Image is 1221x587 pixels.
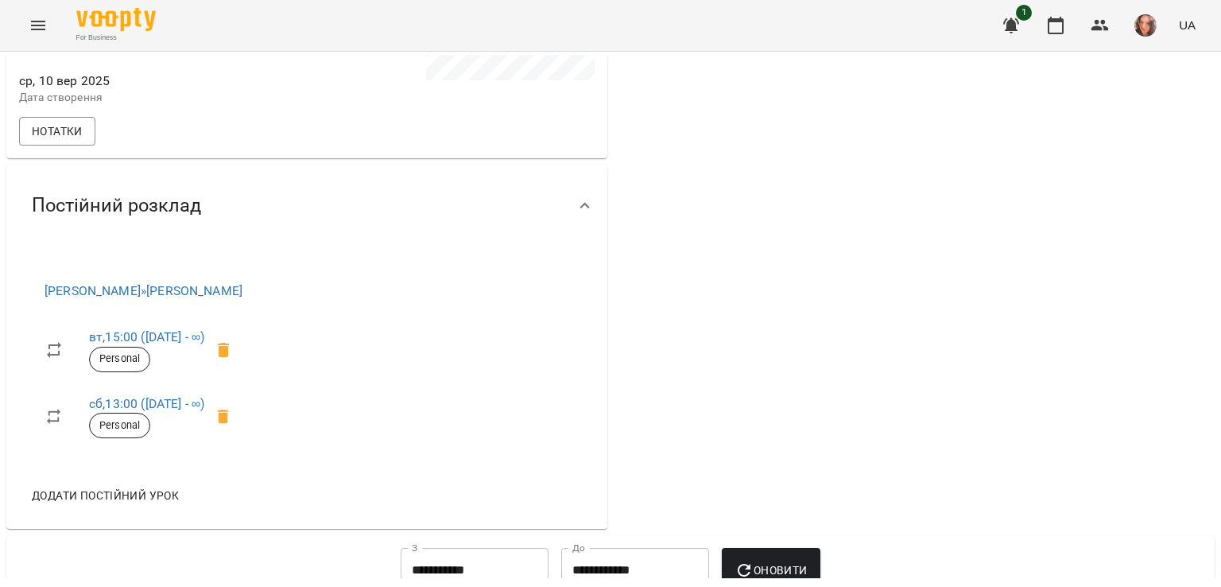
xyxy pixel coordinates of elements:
[1134,14,1157,37] img: cfe422caa3e058dc8b0c651b3371aa37.jpeg
[32,122,83,141] span: Нотатки
[32,193,201,218] span: Постійний розклад
[25,481,185,510] button: Додати постійний урок
[90,352,149,366] span: Personal
[76,33,156,43] span: For Business
[19,117,95,146] button: Нотатки
[1016,5,1032,21] span: 1
[90,418,149,433] span: Personal
[204,398,242,436] span: Видалити приватний урок Яна Гончар сб 13:00 клієнта Маргарита Крамаренко
[6,165,607,247] div: Постійний розклад
[19,72,304,91] span: ср, 10 вер 2025
[204,331,242,369] span: Видалити приватний урок Яна Гончар вт 15:00 клієнта Маргарита Крамаренко
[89,329,204,344] a: вт,15:00 ([DATE] - ∞)
[1173,10,1202,40] button: UA
[735,561,807,580] span: Оновити
[19,6,57,45] button: Menu
[32,486,179,505] span: Додати постійний урок
[19,90,304,106] p: Дата створення
[45,283,242,298] a: [PERSON_NAME]»[PERSON_NAME]
[1179,17,1196,33] span: UA
[89,396,204,411] a: сб,13:00 ([DATE] - ∞)
[76,8,156,31] img: Voopty Logo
